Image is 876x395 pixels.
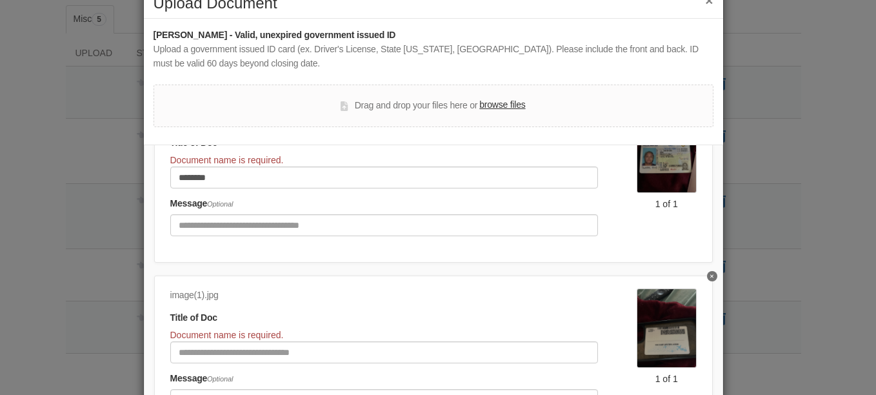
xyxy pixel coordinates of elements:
input: Include any comments on this document [170,214,598,236]
div: image(1).jpg [170,289,598,303]
label: Message [170,372,234,386]
button: Delete undefined [707,271,717,281]
img: image(1).jpg [637,289,697,368]
span: Optional [207,200,233,208]
div: 1 of 1 [637,197,697,210]
div: Document name is required. [170,329,598,341]
div: Upload a government issued ID card (ex. Driver's License, State [US_STATE], [GEOGRAPHIC_DATA]). P... [154,43,713,71]
label: Message [170,197,234,211]
div: Document name is required. [170,154,598,167]
input: Document Title [170,167,598,188]
div: 1 of 1 [637,372,697,385]
span: Optional [207,375,233,383]
div: Drag and drop your files here or [341,98,525,114]
label: Title of Doc [170,311,217,325]
input: Document Title [170,341,598,363]
img: image.jpg [637,114,697,193]
label: browse files [479,98,525,112]
div: [PERSON_NAME] - Valid, unexpired government issued ID [154,28,713,43]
